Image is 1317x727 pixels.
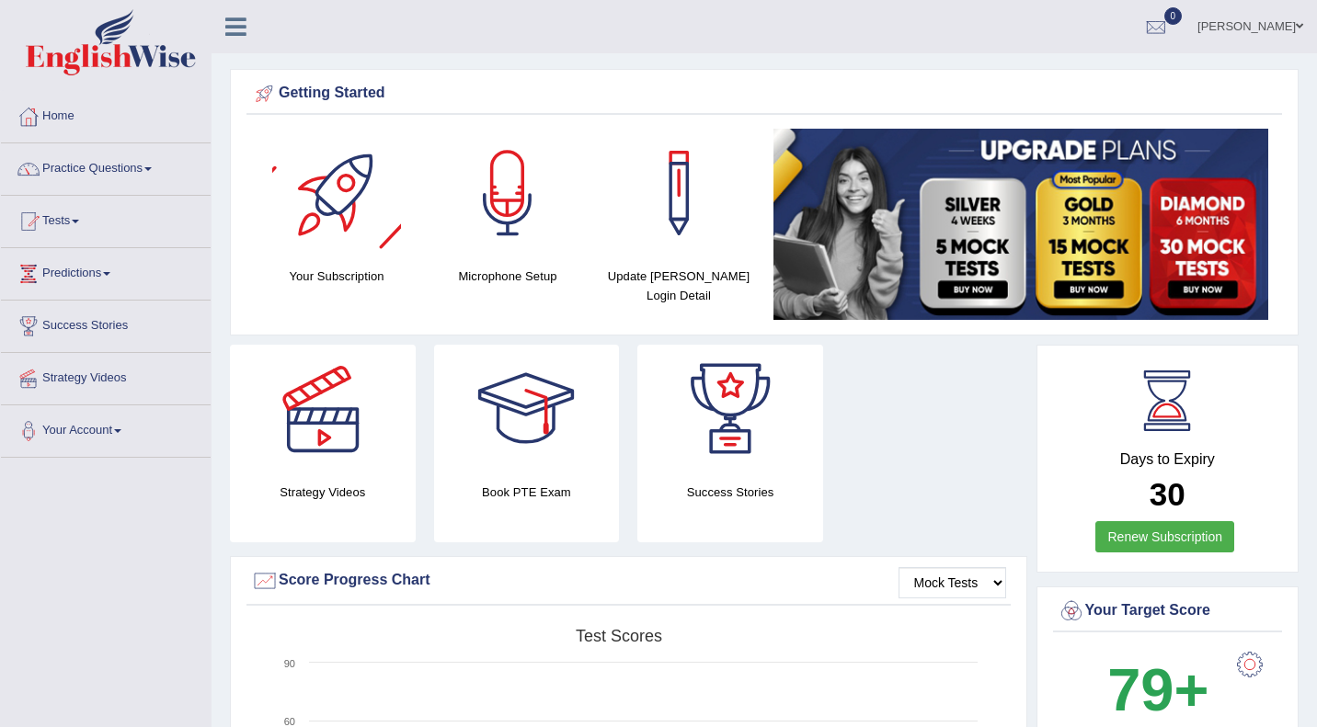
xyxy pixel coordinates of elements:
[284,658,295,669] text: 90
[1164,7,1183,25] span: 0
[1150,476,1185,512] b: 30
[431,267,584,286] h4: Microphone Setup
[1058,597,1278,625] div: Your Target Score
[434,483,620,502] h4: Book PTE Exam
[1,91,211,137] a: Home
[251,80,1277,108] div: Getting Started
[602,267,755,305] h4: Update [PERSON_NAME] Login Detail
[576,627,662,645] tspan: Test scores
[284,716,295,727] text: 60
[1107,656,1208,723] b: 79+
[1,248,211,294] a: Predictions
[773,129,1268,320] img: small5.jpg
[1,196,211,242] a: Tests
[637,483,823,502] h4: Success Stories
[260,267,413,286] h4: Your Subscription
[251,567,1006,595] div: Score Progress Chart
[1,301,211,346] a: Success Stories
[1,143,211,189] a: Practice Questions
[1,405,211,451] a: Your Account
[230,483,416,502] h4: Strategy Videos
[1,353,211,399] a: Strategy Videos
[1058,451,1278,468] h4: Days to Expiry
[1095,521,1234,552] a: Renew Subscription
